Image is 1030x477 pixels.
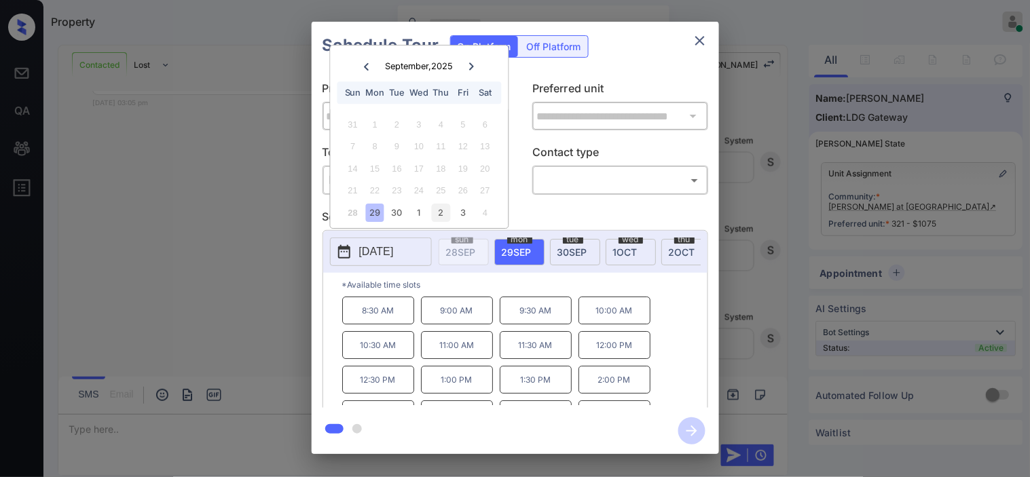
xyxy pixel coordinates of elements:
span: mon [507,235,532,244]
div: Not available Sunday, September 21st, 2025 [344,182,362,200]
p: 1:00 PM [421,366,493,394]
div: September , 2025 [385,61,453,71]
span: 30 SEP [557,246,587,258]
p: 12:00 PM [578,331,650,359]
p: 9:00 AM [421,297,493,324]
div: Not available Monday, September 8th, 2025 [366,138,384,156]
div: Sun [344,83,362,102]
p: Select slot [323,208,708,230]
p: 4:00 PM [578,400,650,428]
p: 11:30 AM [500,331,572,359]
div: Not available Tuesday, September 23rd, 2025 [388,182,406,200]
div: Fri [454,83,473,102]
div: Not available Monday, September 15th, 2025 [366,159,384,178]
div: Not available Sunday, September 14th, 2025 [344,159,362,178]
p: 11:00 AM [421,331,493,359]
div: Choose Tuesday, September 30th, 2025 [388,204,406,222]
div: date-select [606,239,656,265]
p: 3:00 PM [421,400,493,428]
div: Thu [432,83,450,102]
div: Choose Monday, September 29th, 2025 [366,204,384,222]
span: 2 OCT [669,246,695,258]
div: Off Platform [520,36,588,57]
p: 2:00 PM [578,366,650,394]
div: On Platform [451,36,518,57]
p: 10:30 AM [342,331,414,359]
span: 1 OCT [613,246,638,258]
div: Choose Wednesday, October 1st, 2025 [410,204,428,222]
p: Preferred community [323,80,498,102]
div: Not available Friday, September 12th, 2025 [454,138,473,156]
div: Not available Wednesday, September 3rd, 2025 [410,115,428,134]
button: close [686,27,714,54]
p: [DATE] [359,244,394,260]
div: Not available Friday, September 26th, 2025 [454,182,473,200]
span: thu [674,235,695,244]
div: Not available Wednesday, September 24th, 2025 [410,182,428,200]
div: Mon [366,83,384,102]
div: Not available Friday, September 19th, 2025 [454,159,473,178]
div: Not available Thursday, September 11th, 2025 [432,138,450,156]
p: 10:00 AM [578,297,650,324]
p: 12:30 PM [342,366,414,394]
h2: Schedule Tour [312,22,450,69]
div: In Person [326,169,495,191]
p: Preferred unit [532,80,708,102]
div: Not available Thursday, September 25th, 2025 [432,182,450,200]
div: Not available Monday, September 1st, 2025 [366,115,384,134]
button: btn-next [670,413,714,449]
div: Tue [388,83,406,102]
div: Choose Friday, October 3rd, 2025 [454,204,473,222]
p: Contact type [532,144,708,166]
div: Not available Monday, September 22nd, 2025 [366,182,384,200]
div: Not available Sunday, August 31st, 2025 [344,115,362,134]
button: [DATE] [330,237,432,266]
p: *Available time slots [342,273,707,297]
div: Not available Sunday, September 7th, 2025 [344,138,362,156]
div: Not available Thursday, September 4th, 2025 [432,115,450,134]
div: Not available Thursday, September 18th, 2025 [432,159,450,178]
div: date-select [550,239,600,265]
div: Not available Saturday, September 27th, 2025 [476,182,494,200]
p: 9:30 AM [500,297,572,324]
div: date-select [494,239,545,265]
div: date-select [661,239,712,265]
p: 3:30 PM [500,400,572,428]
div: Not available Saturday, October 4th, 2025 [476,204,494,222]
div: Not available Sunday, September 28th, 2025 [344,204,362,222]
p: Tour type [323,144,498,166]
div: Not available Tuesday, September 2nd, 2025 [388,115,406,134]
div: Sat [476,83,494,102]
span: 29 SEP [502,246,532,258]
p: 2:30 PM [342,400,414,428]
div: Not available Saturday, September 13th, 2025 [476,138,494,156]
div: Not available Wednesday, September 17th, 2025 [410,159,428,178]
p: 1:30 PM [500,366,572,394]
div: Not available Tuesday, September 9th, 2025 [388,138,406,156]
div: month 2025-09 [335,113,504,223]
span: tue [563,235,583,244]
div: Not available Tuesday, September 16th, 2025 [388,159,406,178]
div: Wed [410,83,428,102]
div: Not available Saturday, September 6th, 2025 [476,115,494,134]
span: wed [619,235,643,244]
div: Not available Saturday, September 20th, 2025 [476,159,494,178]
div: Not available Friday, September 5th, 2025 [454,115,473,134]
div: Not available Wednesday, September 10th, 2025 [410,138,428,156]
p: 8:30 AM [342,297,414,324]
div: Choose Thursday, October 2nd, 2025 [432,204,450,222]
